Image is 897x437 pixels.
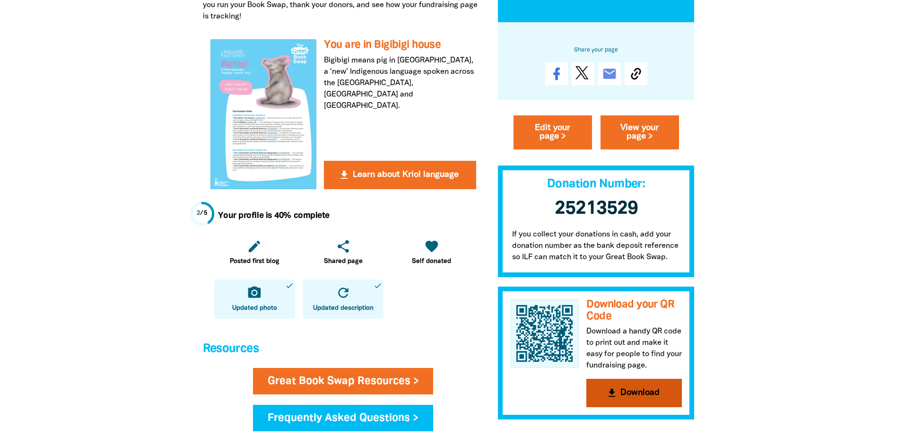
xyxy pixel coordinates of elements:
button: get_appDownload [586,379,682,407]
strong: Your profile is 40% complete [218,212,330,219]
h3: You are in Bigibigi house [324,39,476,51]
i: get_app [606,387,618,399]
a: editPosted first blog [214,233,295,272]
span: Shared page [324,257,363,266]
span: Updated photo [232,304,277,313]
div: / 5 [197,209,208,218]
button: get_app Learn about Kriol language [324,161,476,189]
span: 2 [197,210,200,216]
i: favorite [424,239,439,254]
i: get_app [339,169,350,181]
button: Copy Link [625,62,647,85]
span: Posted first blog [230,257,279,266]
i: share [336,239,351,254]
h3: Download your QR Code [586,299,682,322]
span: Donation Number: [547,179,645,190]
a: Great Book Swap Resources > [253,368,434,394]
a: Share [545,62,568,85]
a: email [598,62,621,85]
i: edit [247,239,262,254]
span: Self donated [412,257,451,266]
a: favoriteSelf donated [391,233,472,272]
a: Edit your page > [514,115,592,149]
a: View your page > [601,115,679,149]
a: camera_altUpdated photodone [214,280,295,319]
a: Frequently Asked Questions > [253,405,433,431]
a: Post [572,62,594,85]
span: Updated description [313,304,374,313]
span: 25213529 [555,200,638,218]
img: QR Code for Bundjil Book Swap [510,299,579,368]
a: shareShared page [303,233,383,272]
span: Resources [203,343,259,354]
a: refreshUpdated descriptiondone [303,280,383,319]
i: done [285,281,294,290]
i: refresh [336,285,351,300]
h6: Share your page [513,44,679,55]
i: email [602,66,617,81]
img: You are in Bigibigi house [210,39,317,189]
i: done [374,281,382,290]
p: If you collect your donations in cash, add your donation number as the bank deposit reference so ... [498,229,695,277]
i: camera_alt [247,285,262,300]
